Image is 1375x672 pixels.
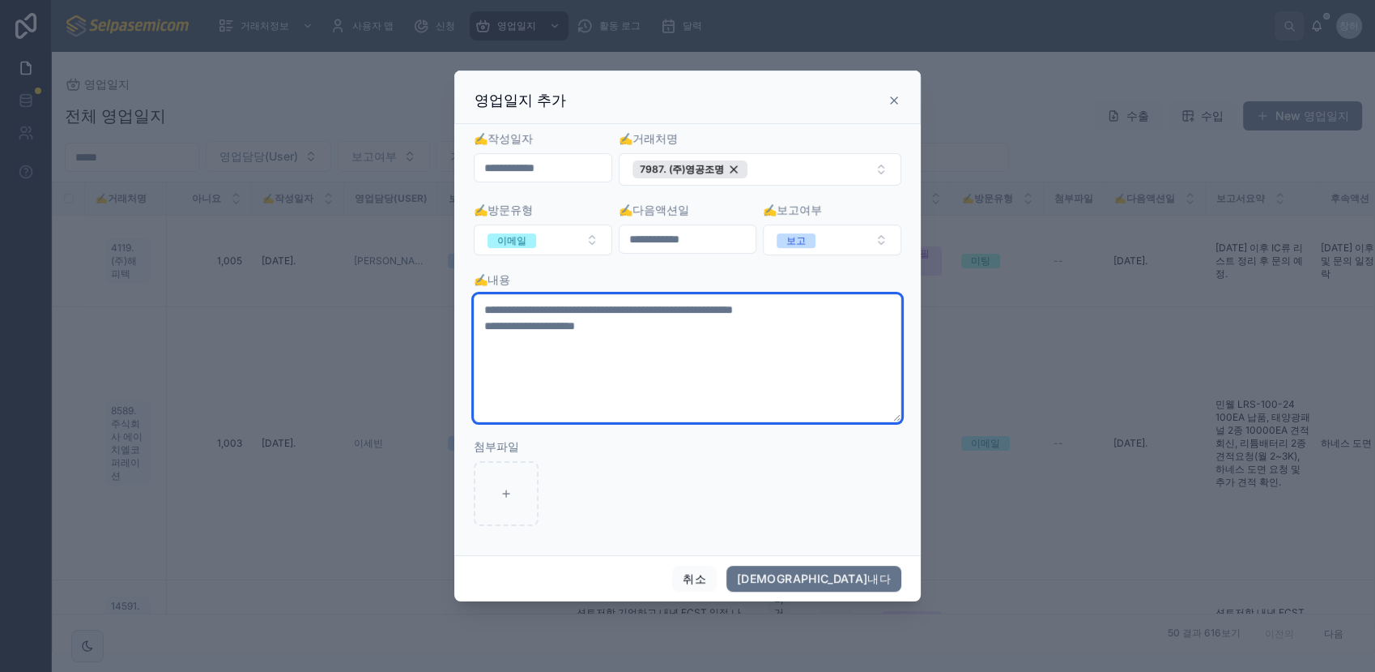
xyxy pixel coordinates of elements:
button: 선택 버튼 [763,225,901,255]
div: 이메일 [497,233,526,248]
button: 5242 선택 취소 [632,161,747,178]
span: 첨부파일 [474,439,519,453]
button: 선택 버튼 [619,153,901,186]
span: ✍️보고여부 [763,203,822,216]
span: ✍️다음액션일 [619,203,689,216]
button: 취소 [672,566,717,592]
span: ✍️거래처명 [619,131,678,145]
span: 7987. (주)영공조명 [640,163,724,176]
div: 보고 [786,233,806,248]
span: ✍️작성일자 [474,131,533,145]
span: ✍️방문유형 [474,203,533,216]
button: 선택 버튼 [474,225,612,255]
span: ✍️내용 [474,272,510,286]
button: [DEMOGRAPHIC_DATA]내다 [726,566,901,592]
h3: 영업일지 추가 [475,91,566,110]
